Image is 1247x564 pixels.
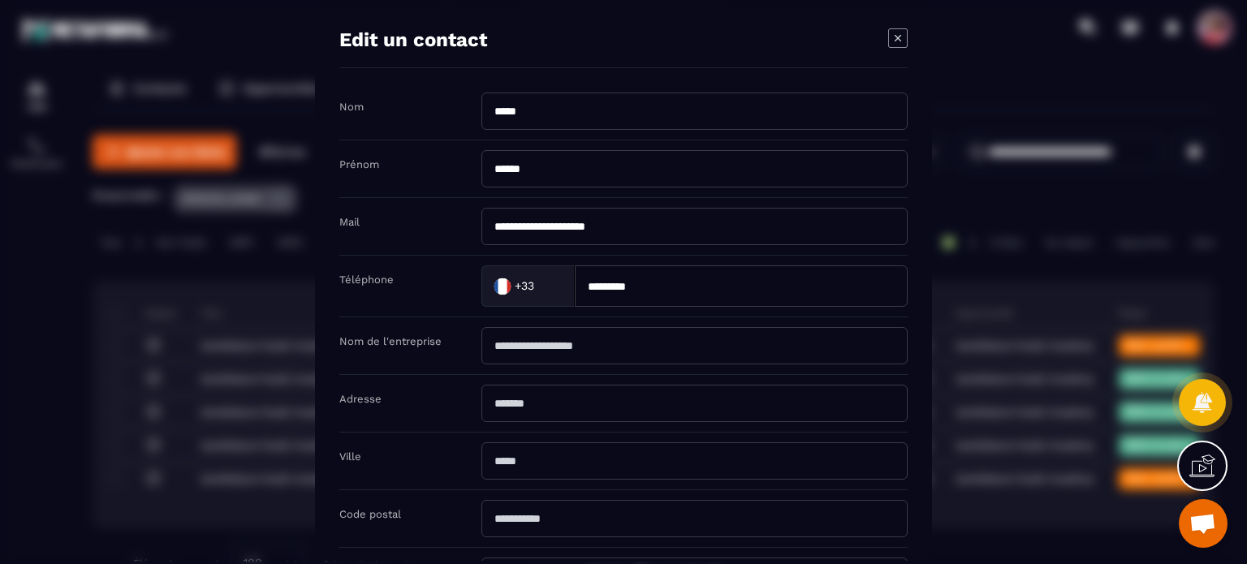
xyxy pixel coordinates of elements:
label: Téléphone [339,273,394,286]
label: Nom de l'entreprise [339,335,442,347]
label: Mail [339,216,360,228]
a: Ouvrir le chat [1179,499,1228,548]
label: Prénom [339,158,379,170]
img: Country Flag [486,269,519,302]
label: Adresse [339,393,382,405]
label: Ville [339,450,361,463]
label: Code postal [339,508,401,520]
label: Nom [339,101,364,113]
span: +33 [515,278,534,294]
input: Search for option [537,273,558,298]
h4: Edit un contact [339,28,487,51]
div: Search for option [481,265,575,307]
